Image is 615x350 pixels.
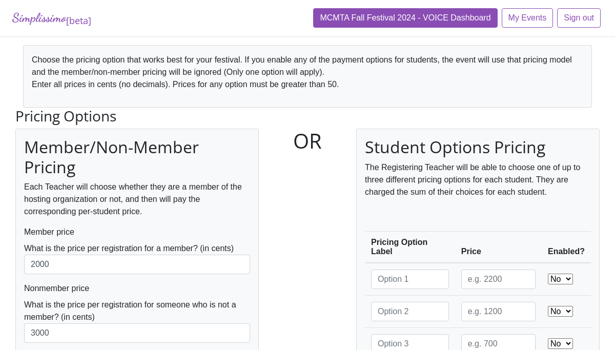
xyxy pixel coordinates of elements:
[365,137,591,157] h2: Student Options Pricing
[24,282,89,295] label: Nonmember price
[32,78,583,91] p: Enter all prices in cents (no decimals). Prices for any option must be greater than 50.
[542,231,591,263] th: Enabled?
[24,181,250,218] p: Each Teacher will choose whether they are a member of the hosting organization or not, and then w...
[371,302,449,321] input: Option 2
[461,302,536,321] input: e.g. 1200
[23,45,592,108] div: Choose the pricing option that works best for your festival. If you enable any of the payment opt...
[313,8,497,28] a: MCMTA Fall Festival 2024 - VOICE Dashboard
[12,8,91,28] a: Simplissimo[beta]
[557,8,601,28] a: Sign out
[24,137,250,177] h2: Member/Non-Member Pricing
[502,8,553,28] a: My Events
[24,226,250,274] div: What is the price per registration for a member? (in cents)
[24,255,250,274] input: e.g. 2200
[371,270,449,289] input: Option 1
[455,231,542,263] th: Price
[365,231,455,263] th: Pricing Option Label
[266,129,348,153] h1: OR
[24,226,74,238] label: Member price
[66,14,91,27] sub: [beta]
[365,161,591,198] p: The Registering Teacher will be able to choose one of up to three different pricing options for e...
[24,323,250,343] input: e.g. 2500
[24,282,250,343] div: What is the price per registration for someone who is not a member? (in cents)
[15,108,116,125] h3: Pricing Options
[461,270,536,289] input: e.g. 2200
